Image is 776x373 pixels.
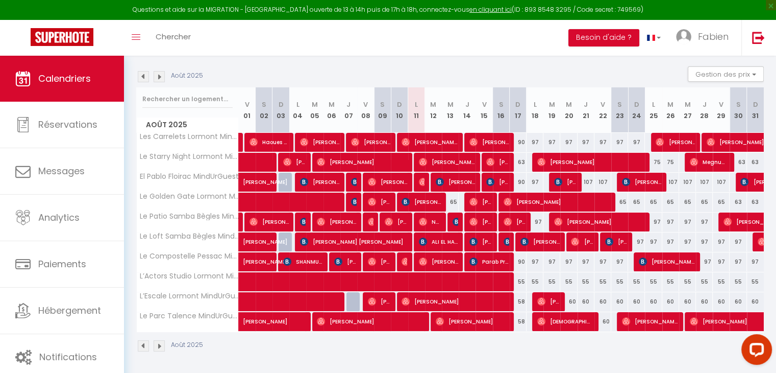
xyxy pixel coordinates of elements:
[239,213,244,232] a: [PERSON_NAME]
[510,133,527,152] div: 90
[747,153,764,172] div: 63
[138,193,240,200] span: Le Golden Gate Lormont MindUrGuest
[442,193,459,212] div: 65
[662,193,679,212] div: 65
[415,100,418,109] abbr: L
[652,100,655,109] abbr: L
[243,167,290,186] span: [PERSON_NAME]
[419,252,458,271] span: [PERSON_NAME]
[560,252,577,271] div: 97
[696,272,713,291] div: 55
[571,232,593,251] span: [PERSON_NAME] [PERSON_NAME]
[38,258,86,270] span: Paiements
[730,272,746,291] div: 55
[605,232,628,251] span: [PERSON_NAME]
[142,90,233,108] input: Rechercher un logement...
[239,173,256,192] a: [PERSON_NAME]
[566,100,572,109] abbr: M
[645,272,662,291] div: 55
[334,252,357,271] span: [PERSON_NAME] [PERSON_NAME]
[578,292,594,311] div: 60
[645,213,662,231] div: 97
[594,87,611,133] th: 22
[713,193,730,212] div: 65
[504,212,526,231] span: [PERSON_NAME]
[730,193,746,212] div: 63
[243,307,337,326] span: [PERSON_NAME]
[554,172,577,192] span: [PERSON_NAME]
[594,133,611,152] div: 97
[639,252,695,271] span: [PERSON_NAME]
[696,252,713,271] div: 97
[245,100,249,109] abbr: V
[385,212,407,231] span: [PERSON_NAME]
[611,133,628,152] div: 97
[469,232,492,251] span: [PERSON_NAME]
[402,192,441,212] span: [PERSON_NAME]
[442,87,459,133] th: 13
[493,87,510,133] th: 16
[645,87,662,133] th: 25
[713,272,730,291] div: 55
[560,133,577,152] div: 97
[713,173,730,192] div: 107
[138,252,240,260] span: Le Compostelle Pessac MindUrGuest
[504,232,509,251] span: [PERSON_NAME] Guitart
[357,87,374,133] th: 08
[752,31,765,44] img: logout
[696,193,713,212] div: 65
[527,133,543,152] div: 97
[662,272,679,291] div: 55
[499,100,504,109] abbr: S
[38,304,101,317] span: Hébergement
[510,292,527,311] div: 58
[628,193,645,212] div: 65
[662,87,679,133] th: 26
[447,100,454,109] abbr: M
[696,173,713,192] div: 107
[628,232,645,251] div: 97
[543,252,560,271] div: 97
[262,100,266,109] abbr: S
[510,252,527,271] div: 90
[329,100,335,109] abbr: M
[662,173,679,192] div: 107
[753,100,758,109] abbr: D
[515,100,520,109] abbr: D
[419,212,441,231] span: Ngoc Ha
[408,87,425,133] th: 11
[138,292,240,300] span: L’Escale Lormont MindUrGuest
[391,87,408,133] th: 10
[679,213,696,231] div: 97
[239,252,256,272] a: [PERSON_NAME]
[283,252,322,271] span: SHANMUGAVADIVEL GAJENDRAN
[568,29,639,46] button: Besoin d'aide ?
[617,100,622,109] abbr: S
[679,232,696,251] div: 97
[419,152,475,172] span: [PERSON_NAME]
[611,87,628,133] th: 23
[312,100,318,109] abbr: M
[600,100,605,109] abbr: V
[537,292,560,311] span: [PERSON_NAME]
[594,312,611,331] div: 60
[138,153,240,160] span: Le Starry Night Lormont MindUrGuest
[138,213,240,220] span: Le Patio Samba Bègles MindUrGuest
[611,252,628,271] div: 97
[453,212,458,231] span: [PERSON_NAME]
[300,232,407,251] span: [PERSON_NAME] [PERSON_NAME]
[698,30,729,43] span: Fabien
[368,292,390,311] span: [PERSON_NAME]
[351,192,357,212] span: [PERSON_NAME]
[39,351,97,363] span: Notifications
[656,132,695,152] span: [PERSON_NAME]
[578,252,594,271] div: 97
[549,100,555,109] abbr: M
[696,213,713,231] div: 97
[402,252,407,271] span: [PERSON_NAME]
[527,173,543,192] div: 97
[283,152,306,172] span: [PERSON_NAME]
[594,252,611,271] div: 97
[256,87,272,133] th: 02
[676,29,691,44] img: ...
